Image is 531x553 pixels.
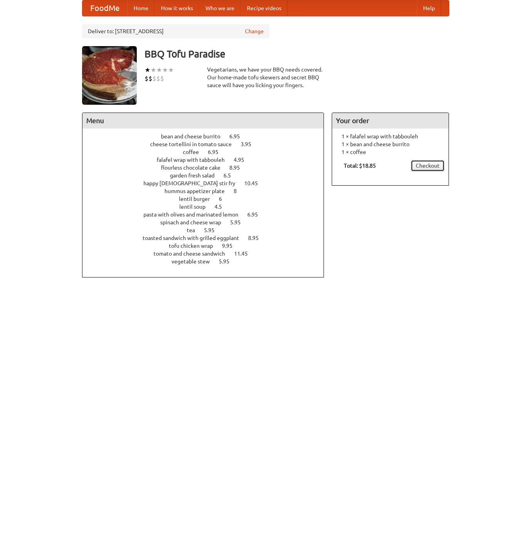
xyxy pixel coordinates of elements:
[150,141,240,147] span: cheese tortellini in tomato sauce
[183,149,207,155] span: coffee
[208,149,226,155] span: 6.95
[170,172,222,179] span: garden fresh salad
[241,0,288,16] a: Recipe videos
[229,165,248,171] span: 8.95
[143,211,272,218] a: pasta with olives and marinated lemon 6.95
[82,113,324,129] h4: Menu
[234,251,256,257] span: 11.45
[247,211,266,218] span: 6.95
[207,66,324,89] div: Vegetarians, we have your BBQ needs covered. Our home-made tofu skewers and secret BBQ sauce will...
[179,204,213,210] span: lentil soup
[344,163,376,169] b: Total: $18.85
[172,258,244,265] a: vegetable stew 5.95
[156,66,162,74] li: ★
[152,74,156,83] li: $
[234,188,245,194] span: 8
[229,133,248,140] span: 6.95
[150,66,156,74] li: ★
[248,235,266,241] span: 8.95
[157,157,232,163] span: falafel wrap with tabbouleh
[223,172,239,179] span: 6.5
[150,141,266,147] a: cheese tortellini in tomato sauce 3.95
[336,148,445,156] li: 1 × coffee
[160,219,255,225] a: spinach and cheese wrap 5.95
[332,113,449,129] h4: Your order
[164,188,232,194] span: hummus appetizer plate
[154,251,233,257] span: tomato and cheese sandwich
[160,219,229,225] span: spinach and cheese wrap
[219,196,230,202] span: 6
[148,74,152,83] li: $
[82,0,127,16] a: FoodMe
[82,24,270,38] div: Deliver to: [STREET_ADDRESS]
[143,235,247,241] span: toasted sandwich with grilled eggplant
[143,180,272,186] a: happy [DEMOGRAPHIC_DATA] stir fry 10.45
[336,132,445,140] li: 1 × falafel wrap with tabbouleh
[161,165,254,171] a: flourless chocolate cake 8.95
[169,243,247,249] a: tofu chicken wrap 9.95
[154,251,262,257] a: tomato and cheese sandwich 11.45
[219,258,237,265] span: 5.95
[204,227,222,233] span: 5.95
[143,235,273,241] a: toasted sandwich with grilled eggplant 8.95
[183,149,233,155] a: coffee 6.95
[145,66,150,74] li: ★
[222,243,240,249] span: 9.95
[244,180,266,186] span: 10.45
[199,0,241,16] a: Who we are
[179,196,218,202] span: lentil burger
[179,196,236,202] a: lentil burger 6
[169,243,221,249] span: tofu chicken wrap
[143,180,243,186] span: happy [DEMOGRAPHIC_DATA] stir fry
[241,141,259,147] span: 3.95
[161,133,228,140] span: bean and cheese burrito
[143,211,246,218] span: pasta with olives and marinated lemon
[336,140,445,148] li: 1 × bean and cheese burrito
[82,46,137,105] img: angular.jpg
[187,227,229,233] a: tea 5.95
[417,0,441,16] a: Help
[145,74,148,83] li: $
[157,157,259,163] a: falafel wrap with tabbouleh 4.95
[234,157,252,163] span: 4.95
[230,219,249,225] span: 5.95
[164,188,251,194] a: hummus appetizer plate 8
[161,165,228,171] span: flourless chocolate cake
[162,66,168,74] li: ★
[127,0,155,16] a: Home
[411,160,445,172] a: Checkout
[168,66,174,74] li: ★
[179,204,236,210] a: lentil soup 4.5
[160,74,164,83] li: $
[170,172,245,179] a: garden fresh salad 6.5
[161,133,254,140] a: bean and cheese burrito 6.95
[187,227,203,233] span: tea
[215,204,230,210] span: 4.5
[145,46,449,62] h3: BBQ Tofu Paradise
[245,27,264,35] a: Change
[155,0,199,16] a: How it works
[172,258,218,265] span: vegetable stew
[156,74,160,83] li: $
